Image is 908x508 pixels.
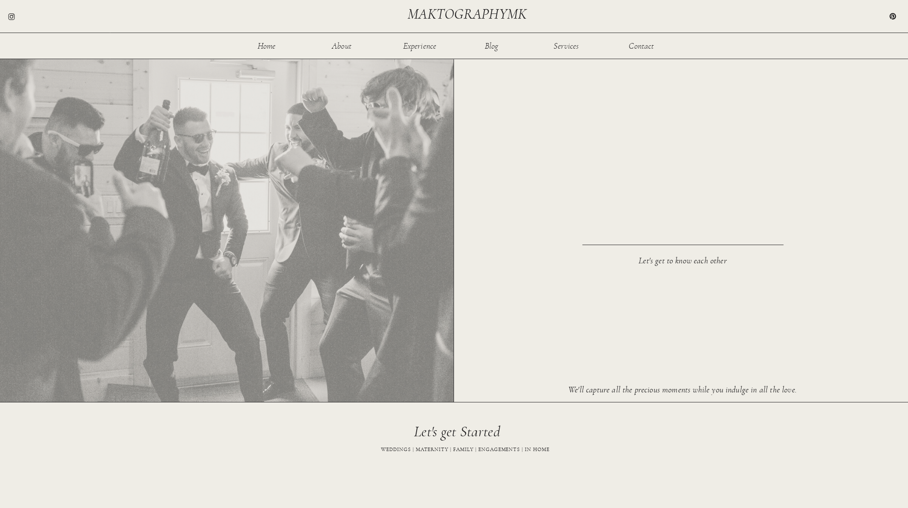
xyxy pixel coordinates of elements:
[540,256,825,266] h1: Let's get to know each other
[464,385,901,395] h1: We'll capture all the precious moments while you indulge in all the love.
[552,42,580,49] a: Services
[408,7,530,21] a: maktographymk
[351,445,580,457] h3: WEDDINGS | MATERNITY | FAMILY | ENGAGEMENTS | IN HOME
[252,42,281,49] a: Home
[627,42,656,49] a: Contact
[477,42,506,49] a: Blog
[372,425,542,437] h1: Let's get Started
[328,42,356,49] a: About
[402,42,437,49] a: Experience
